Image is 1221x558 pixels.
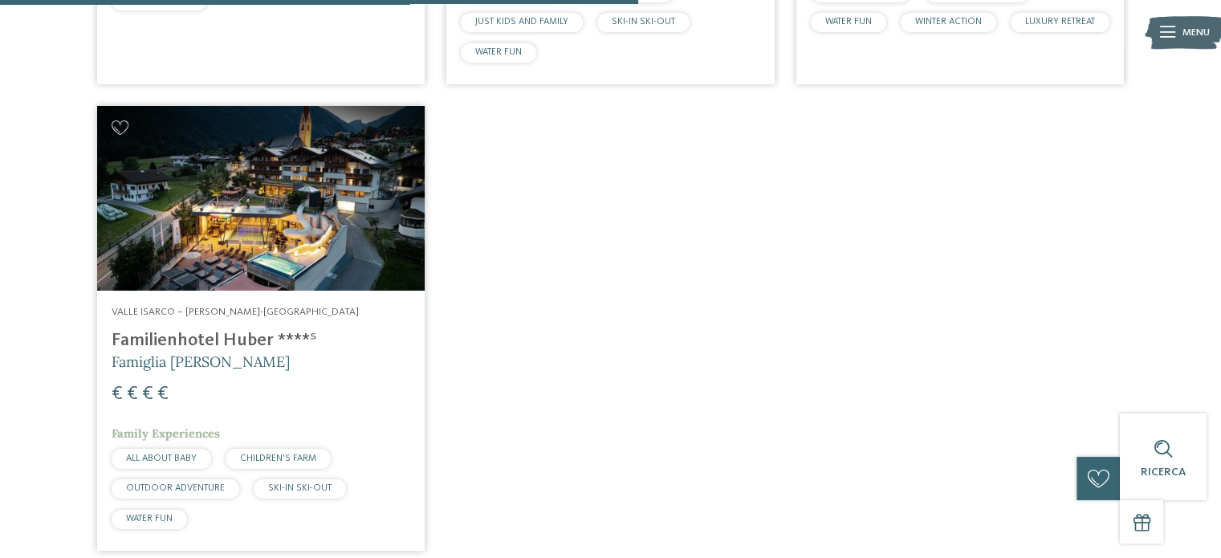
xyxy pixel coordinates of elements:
[126,454,197,463] span: ALL ABOUT BABY
[112,330,410,352] h4: Familienhotel Huber ****ˢ
[475,47,522,57] span: WATER FUN
[1025,17,1095,26] span: LUXURY RETREAT
[112,352,290,371] span: Famiglia [PERSON_NAME]
[915,17,982,26] span: WINTER ACTION
[97,106,425,291] img: Cercate un hotel per famiglie? Qui troverete solo i migliori!
[112,385,123,404] span: €
[97,106,425,551] a: Cercate un hotel per famiglie? Qui troverete solo i migliori! Valle Isarco – [PERSON_NAME]-[GEOGR...
[126,514,173,523] span: WATER FUN
[157,385,169,404] span: €
[142,385,153,404] span: €
[825,17,872,26] span: WATER FUN
[475,17,568,26] span: JUST KIDS AND FAMILY
[1141,466,1186,478] span: Ricerca
[126,483,225,493] span: OUTDOOR ADVENTURE
[112,307,359,317] span: Valle Isarco – [PERSON_NAME]-[GEOGRAPHIC_DATA]
[612,17,675,26] span: SKI-IN SKI-OUT
[112,426,220,441] span: Family Experiences
[240,454,316,463] span: CHILDREN’S FARM
[127,385,138,404] span: €
[268,483,332,493] span: SKI-IN SKI-OUT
